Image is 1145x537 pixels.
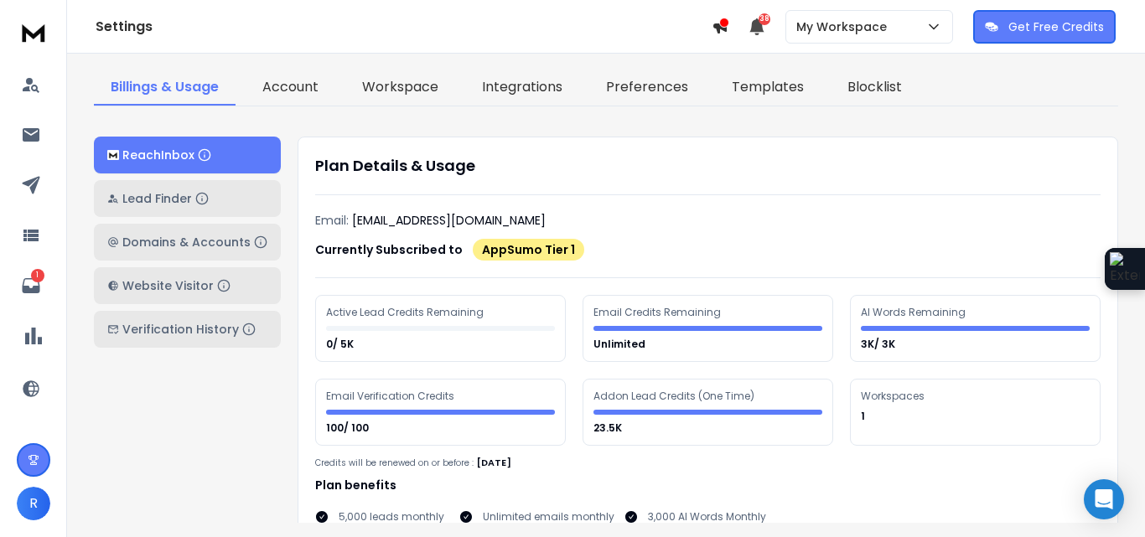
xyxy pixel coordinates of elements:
[345,70,455,106] a: Workspace
[326,306,486,319] div: Active Lead Credits Remaining
[326,390,457,403] div: Email Verification Credits
[107,150,119,161] img: logo
[339,510,444,524] p: 5,000 leads monthly
[246,70,335,106] a: Account
[861,306,968,319] div: AI Words Remaining
[796,18,894,35] p: My Workspace
[1084,479,1124,519] div: Open Intercom Messenger
[94,267,281,304] button: Website Visitor
[96,17,712,37] h1: Settings
[315,154,1101,178] h1: Plan Details & Usage
[315,212,349,229] p: Email:
[17,487,50,520] button: R
[326,421,371,435] p: 100/ 100
[715,70,821,106] a: Templates
[593,306,723,319] div: Email Credits Remaining
[861,410,868,423] p: 1
[315,457,474,469] p: Credits will be renewed on or before :
[94,311,281,348] button: Verification History
[589,70,705,106] a: Preferences
[315,477,1101,493] h1: Plan benefits
[861,338,898,351] p: 3K/ 3K
[593,338,648,351] p: Unlimited
[477,456,511,470] p: [DATE]
[973,10,1116,44] button: Get Free Credits
[1008,18,1104,35] p: Get Free Credits
[759,13,770,25] span: 38
[94,70,236,106] a: Billings & Usage
[861,390,927,403] div: Workspaces
[94,224,281,261] button: Domains & Accounts
[31,269,44,282] p: 1
[315,241,463,258] p: Currently Subscribed to
[831,70,919,106] a: Blocklist
[593,421,624,435] p: 23.5K
[17,17,50,48] img: logo
[473,239,584,261] div: AppSumo Tier 1
[94,137,281,173] button: ReachInbox
[352,212,546,229] p: [EMAIL_ADDRESS][DOMAIN_NAME]
[648,510,766,524] p: 3,000 AI Words Monthly
[465,70,579,106] a: Integrations
[1110,252,1140,286] img: Extension Icon
[94,180,281,217] button: Lead Finder
[326,338,356,351] p: 0/ 5K
[593,390,754,403] div: Addon Lead Credits (One Time)
[483,510,614,524] p: Unlimited emails monthly
[14,269,48,302] a: 1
